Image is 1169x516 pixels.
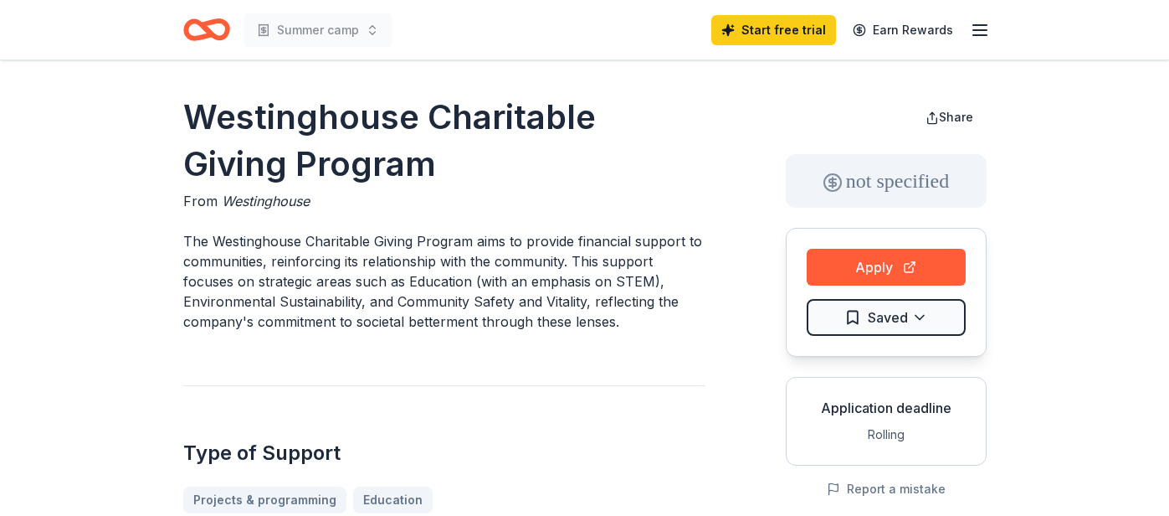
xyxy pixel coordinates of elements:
[183,231,705,332] p: The Westinghouse Charitable Giving Program aims to provide financial support to communities, rein...
[939,110,973,124] span: Share
[807,249,966,286] button: Apply
[807,299,966,336] button: Saved
[912,101,987,134] button: Share
[868,307,908,328] span: Saved
[183,487,346,513] a: Projects & programming
[183,94,705,188] h1: Westinghouse Charitable Giving Program
[800,398,972,418] div: Application deadline
[183,191,705,211] div: From
[244,13,392,47] button: Summer camp
[353,487,433,513] a: Education
[786,154,987,208] div: not specified
[711,15,836,45] a: Start free trial
[183,440,705,467] h2: Type of Support
[183,10,230,49] a: Home
[800,425,972,445] div: Rolling
[277,20,359,40] span: Summer camp
[843,15,963,45] a: Earn Rewards
[827,479,946,499] button: Report a mistake
[222,193,310,209] span: Westinghouse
